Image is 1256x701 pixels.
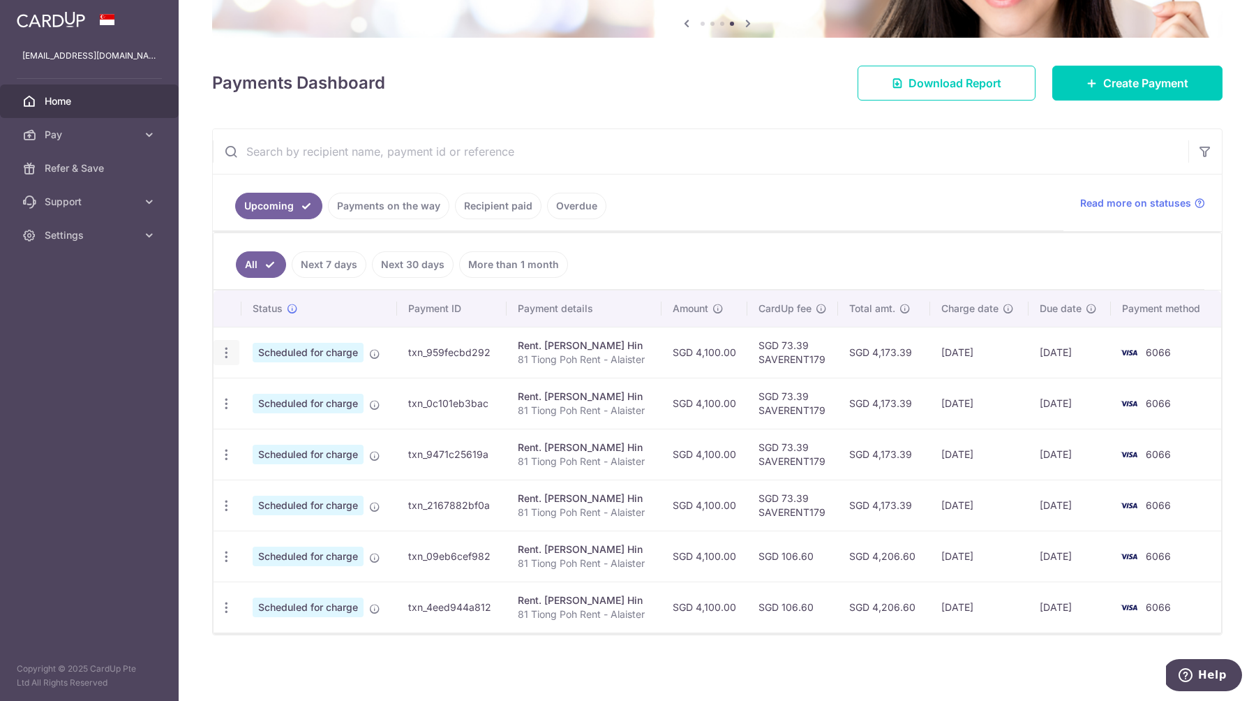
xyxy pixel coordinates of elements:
[455,193,541,219] a: Recipient paid
[518,556,650,570] p: 81 Tiong Poh Rent - Alaister
[1146,346,1171,358] span: 6066
[253,496,364,515] span: Scheduled for charge
[253,302,283,316] span: Status
[253,343,364,362] span: Scheduled for charge
[661,582,747,633] td: SGD 4,100.00
[747,327,838,378] td: SGD 73.39 SAVERENT179
[1111,290,1221,327] th: Payment method
[518,506,650,519] p: 81 Tiong Poh Rent - Alaister
[1029,582,1111,633] td: [DATE]
[1080,196,1191,210] span: Read more on statuses
[235,193,322,219] a: Upcoming
[1040,302,1082,316] span: Due date
[747,582,838,633] td: SGD 106.60
[518,543,650,556] div: Rent. [PERSON_NAME] Hin
[213,129,1188,174] input: Search by recipient name, payment id or reference
[22,49,156,63] p: [EMAIL_ADDRESS][DOMAIN_NAME]
[45,195,137,209] span: Support
[328,193,449,219] a: Payments on the way
[758,302,812,316] span: CardUp fee
[1146,601,1171,613] span: 6066
[45,94,137,108] span: Home
[661,378,747,429] td: SGD 4,100.00
[838,531,930,582] td: SGD 4,206.60
[17,11,85,28] img: CardUp
[930,582,1029,633] td: [DATE]
[941,302,999,316] span: Charge date
[909,75,1001,91] span: Download Report
[507,290,661,327] th: Payment details
[253,394,364,413] span: Scheduled for charge
[1029,429,1111,480] td: [DATE]
[1103,75,1188,91] span: Create Payment
[930,327,1029,378] td: [DATE]
[747,429,838,480] td: SGD 73.39 SAVERENT179
[1146,499,1171,511] span: 6066
[518,404,650,418] p: 81 Tiong Poh Rent - Alaister
[212,71,385,96] h4: Payments Dashboard
[253,598,364,617] span: Scheduled for charge
[747,480,838,531] td: SGD 73.39 SAVERENT179
[1080,196,1205,210] a: Read more on statuses
[518,339,650,353] div: Rent. [PERSON_NAME] Hin
[397,290,507,327] th: Payment ID
[661,531,747,582] td: SGD 4,100.00
[1029,480,1111,531] td: [DATE]
[45,128,137,142] span: Pay
[838,378,930,429] td: SGD 4,173.39
[661,429,747,480] td: SGD 4,100.00
[673,302,708,316] span: Amount
[1166,659,1242,694] iframe: Opens a widget where you can find more information
[518,441,650,455] div: Rent. [PERSON_NAME] Hin
[518,455,650,468] p: 81 Tiong Poh Rent - Alaister
[518,492,650,506] div: Rent. [PERSON_NAME] Hin
[45,161,137,175] span: Refer & Save
[397,378,507,429] td: txn_0c101eb3bac
[849,302,895,316] span: Total amt.
[397,582,507,633] td: txn_4eed944a812
[747,378,838,429] td: SGD 73.39 SAVERENT179
[1115,344,1143,361] img: Bank Card
[1146,448,1171,460] span: 6066
[547,193,606,219] a: Overdue
[397,327,507,378] td: txn_959fecbd292
[518,353,650,367] p: 81 Tiong Poh Rent - Alaister
[397,429,507,480] td: txn_9471c25619a
[661,327,747,378] td: SGD 4,100.00
[1115,548,1143,565] img: Bank Card
[236,251,286,278] a: All
[1052,66,1223,101] a: Create Payment
[1115,497,1143,514] img: Bank Card
[1029,531,1111,582] td: [DATE]
[838,582,930,633] td: SGD 4,206.60
[930,531,1029,582] td: [DATE]
[45,228,137,242] span: Settings
[1115,599,1143,616] img: Bank Card
[1146,397,1171,409] span: 6066
[1029,378,1111,429] td: [DATE]
[518,607,650,621] p: 81 Tiong Poh Rent - Alaister
[858,66,1036,101] a: Download Report
[253,547,364,566] span: Scheduled for charge
[838,327,930,378] td: SGD 4,173.39
[1146,550,1171,562] span: 6066
[930,480,1029,531] td: [DATE]
[292,251,366,278] a: Next 7 days
[1115,446,1143,463] img: Bank Card
[661,480,747,531] td: SGD 4,100.00
[930,429,1029,480] td: [DATE]
[1115,395,1143,412] img: Bank Card
[838,480,930,531] td: SGD 4,173.39
[372,251,454,278] a: Next 30 days
[838,429,930,480] td: SGD 4,173.39
[253,445,364,464] span: Scheduled for charge
[930,378,1029,429] td: [DATE]
[747,531,838,582] td: SGD 106.60
[397,531,507,582] td: txn_09eb6cef982
[518,390,650,404] div: Rent. [PERSON_NAME] Hin
[397,480,507,531] td: txn_2167882bf0a
[518,593,650,607] div: Rent. [PERSON_NAME] Hin
[459,251,568,278] a: More than 1 month
[1029,327,1111,378] td: [DATE]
